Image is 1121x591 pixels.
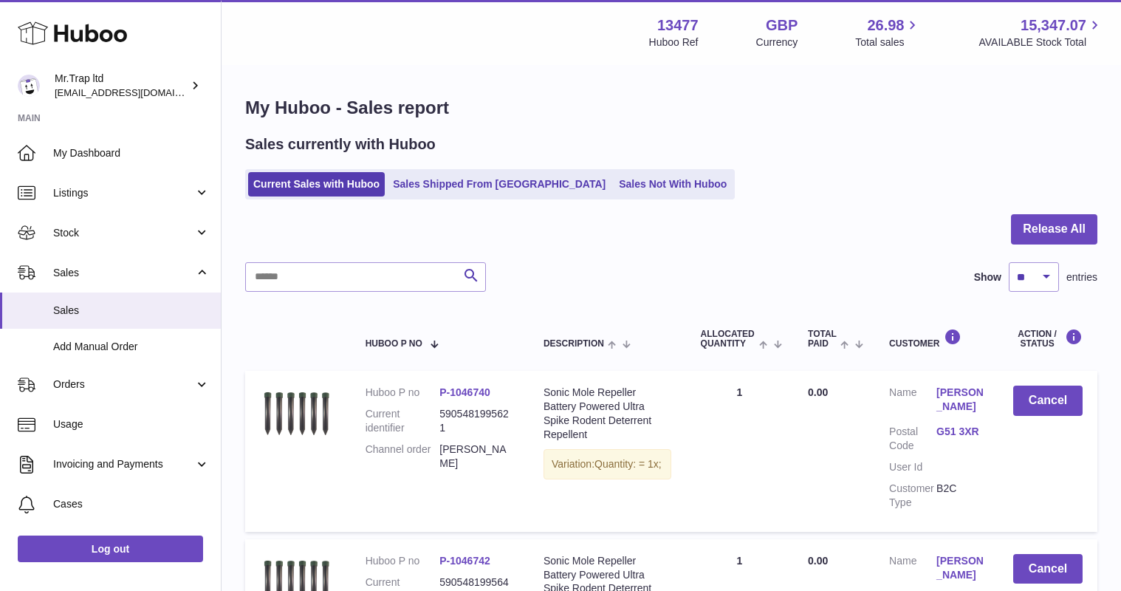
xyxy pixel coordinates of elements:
a: Log out [18,536,203,562]
dt: Postal Code [889,425,936,453]
span: Description [544,339,604,349]
div: Huboo Ref [649,35,699,49]
span: My Dashboard [53,146,210,160]
a: Current Sales with Huboo [248,172,385,197]
a: [PERSON_NAME] [936,386,984,414]
span: entries [1066,270,1097,284]
span: Usage [53,417,210,431]
span: 26.98 [867,16,904,35]
dt: Name [889,386,936,417]
dt: Current identifier [366,407,440,435]
dt: Customer Type [889,482,936,510]
span: Cases [53,497,210,511]
a: 26.98 Total sales [855,16,921,49]
button: Release All [1011,214,1097,245]
td: 1 [686,371,793,531]
a: Sales Shipped From [GEOGRAPHIC_DATA] [388,172,611,197]
button: Cancel [1013,554,1083,584]
dd: 5905481995621 [439,407,514,435]
dt: Name [889,554,936,586]
div: Action / Status [1013,329,1083,349]
h1: My Huboo - Sales report [245,96,1097,120]
a: Sales Not With Huboo [614,172,732,197]
span: [EMAIL_ADDRESS][DOMAIN_NAME] [55,86,217,98]
a: [PERSON_NAME] [936,554,984,582]
span: Sales [53,304,210,318]
span: Add Manual Order [53,340,210,354]
a: 15,347.07 AVAILABLE Stock Total [978,16,1103,49]
span: Sales [53,266,194,280]
dd: B2C [936,482,984,510]
h2: Sales currently with Huboo [245,134,436,154]
a: G51 3XR [936,425,984,439]
dd: [PERSON_NAME] [439,443,514,471]
strong: GBP [766,16,798,35]
span: ALLOCATED Quantity [701,329,755,349]
a: P-1046740 [439,386,490,398]
a: P-1046742 [439,555,490,567]
span: 15,347.07 [1021,16,1086,35]
div: Customer [889,329,984,349]
img: office@grabacz.eu [18,75,40,97]
img: $_57.JPG [260,386,334,442]
span: Quantity: = 1x; [594,458,662,470]
div: Sonic Mole Repeller Battery Powered Ultra Spike Rodent Deterrent Repellent [544,386,671,442]
span: Total paid [808,329,837,349]
span: Invoicing and Payments [53,457,194,471]
div: Mr.Trap ltd [55,72,188,100]
span: Huboo P no [366,339,422,349]
span: 0.00 [808,386,828,398]
span: Listings [53,186,194,200]
span: Total sales [855,35,921,49]
span: Stock [53,226,194,240]
div: Variation: [544,449,671,479]
button: Cancel [1013,386,1083,416]
span: 0.00 [808,555,828,567]
label: Show [974,270,1001,284]
strong: 13477 [657,16,699,35]
dt: User Id [889,460,936,474]
dt: Channel order [366,443,440,471]
span: AVAILABLE Stock Total [978,35,1103,49]
div: Currency [756,35,798,49]
span: Orders [53,378,194,392]
dt: Huboo P no [366,554,440,568]
dt: Huboo P no [366,386,440,400]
